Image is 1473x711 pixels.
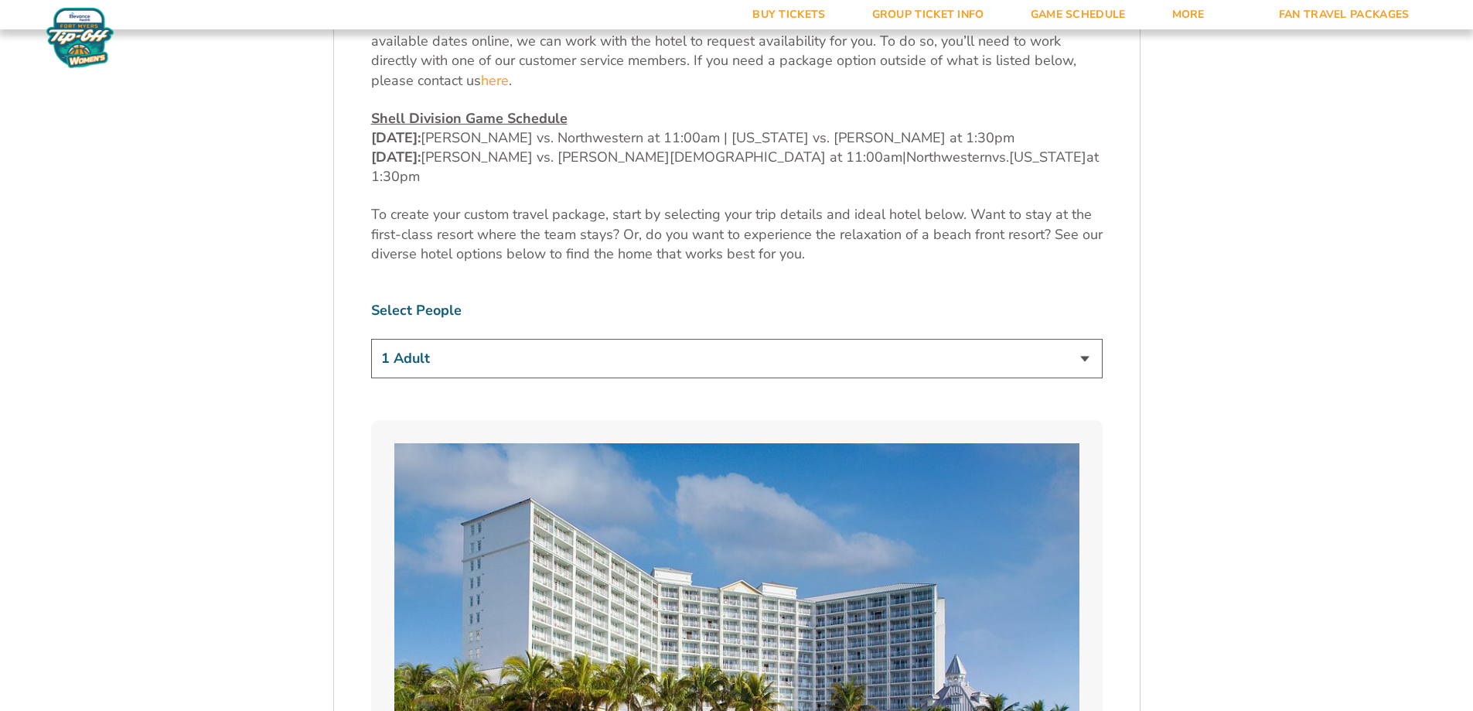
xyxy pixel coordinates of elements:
[481,71,509,91] a: here
[371,148,1099,186] span: at 1:30pm
[902,148,906,166] span: |
[421,148,902,166] span: [PERSON_NAME] vs. [PERSON_NAME][DEMOGRAPHIC_DATA] at 11:00am
[1009,148,1086,166] span: [US_STATE]
[371,128,421,147] strong: [DATE]:
[46,8,114,68] img: Women's Fort Myers Tip-Off
[992,148,1009,166] span: vs.
[371,148,421,166] strong: [DATE]:
[371,205,1103,264] p: To create your custom travel package, start by selecting your trip details and ideal hotel below....
[421,128,1014,147] span: [PERSON_NAME] vs. Northwestern at 11:00am | [US_STATE] vs. [PERSON_NAME] at 1:30pm
[371,301,1103,320] label: Select People
[906,148,992,166] span: Northwestern
[371,109,568,128] u: Shell Division Game Schedule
